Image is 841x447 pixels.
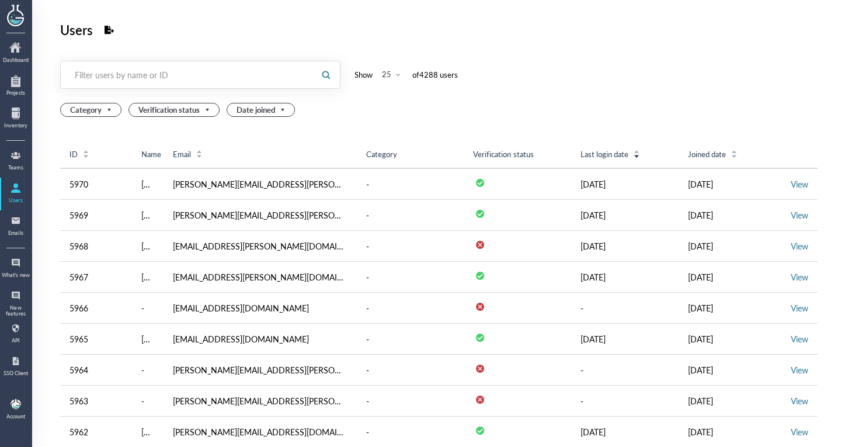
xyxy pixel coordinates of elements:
div: Account [6,414,25,420]
a: Teams [1,146,30,176]
div: [DATE] [688,208,777,222]
div: Projects [1,90,30,96]
div: Filter users by name or ID [75,69,300,81]
td: [EMAIL_ADDRESS][PERSON_NAME][DOMAIN_NAME] [164,231,357,262]
a: What's new [1,254,30,284]
td: [PERSON_NAME][EMAIL_ADDRESS][PERSON_NAME][DOMAIN_NAME] [164,168,357,200]
div: [DATE] [688,332,777,346]
a: Projects [1,71,30,102]
div: [DATE] [581,332,669,346]
i: icon: caret-up [196,148,202,152]
div: - [366,363,369,377]
td: - [132,293,164,324]
span: Category [70,103,114,116]
div: Sort [731,148,738,159]
img: b9474ba4-a536-45cc-a50d-c6e2543a7ac2.jpeg [11,399,21,410]
td: 5963 [60,386,132,417]
div: Dashboard [1,57,30,63]
td: Jacob Kimberg [132,200,164,231]
div: - [366,425,369,439]
span: ID [69,149,78,160]
div: [DATE] [688,425,777,439]
td: 5968 [60,231,132,262]
div: [DATE] [688,301,777,315]
td: - [571,355,679,386]
a: Inventory [1,104,30,134]
td: 5970 [60,168,132,200]
div: Sort [82,148,89,159]
a: View [791,333,808,345]
i: icon: caret-up [83,148,89,152]
span: Joined date [688,149,726,160]
div: - [366,270,369,284]
span: Category [366,148,397,160]
td: 5967 [60,262,132,293]
div: SSO Client [1,370,30,376]
div: - [366,332,369,346]
div: 25 [382,69,391,79]
a: SSO Client [1,352,30,382]
div: - [366,394,369,408]
i: icon: caret-down [83,153,89,157]
span: Name [141,149,161,160]
div: Emails [1,230,30,236]
td: Marek Budzynski [132,168,164,200]
div: API [1,338,30,344]
a: View [791,271,808,283]
div: [DATE] [688,270,777,284]
span: Date joined [237,103,287,116]
a: View [791,395,808,407]
span: Email [173,149,191,160]
div: - [366,208,369,222]
div: [DATE] [581,177,669,191]
span: Verification status [473,148,533,160]
div: [DATE] [688,177,777,191]
a: View [791,209,808,221]
td: [EMAIL_ADDRESS][PERSON_NAME][DOMAIN_NAME] [164,262,357,293]
div: [DATE] [688,394,777,408]
td: 5966 [60,293,132,324]
i: icon: caret-down [731,153,738,157]
div: Users [1,197,30,203]
i: icon: caret-down [634,153,640,157]
a: View [791,240,808,252]
div: Sort [633,148,640,159]
div: Sort [196,148,203,159]
img: genemod logo [2,1,30,28]
td: Deepak Nijhawan [132,262,164,293]
div: New features [1,305,30,317]
a: View [791,302,808,314]
i: icon: caret-up [731,148,738,152]
td: - [132,355,164,386]
div: [DATE] [581,425,669,439]
div: [DATE] [688,239,777,253]
i: icon: caret-down [196,153,202,157]
a: Users [1,179,30,209]
td: 5964 [60,355,132,386]
span: Verification status [138,103,212,116]
td: [EMAIL_ADDRESS][DOMAIN_NAME] [164,293,357,324]
td: 5969 [60,200,132,231]
td: - [571,386,679,417]
span: Last login date [581,149,628,160]
td: Nicholas Brattini [132,324,164,355]
td: 5965 [60,324,132,355]
a: View [791,364,808,376]
a: View [791,426,808,438]
div: - [366,301,369,315]
td: - [571,293,679,324]
div: - [366,239,369,253]
div: - [366,177,369,191]
a: Emails [1,212,30,242]
div: Inventory [1,123,30,129]
div: Users [60,19,93,41]
td: [PERSON_NAME][EMAIL_ADDRESS][PERSON_NAME][DOMAIN_NAME] [164,386,357,417]
td: - [132,386,164,417]
div: [DATE] [581,270,669,284]
td: [PERSON_NAME][EMAIL_ADDRESS][PERSON_NAME][DOMAIN_NAME] [164,355,357,386]
div: What's new [1,272,30,278]
div: Show of 4288 user s [355,68,458,82]
div: [DATE] [581,208,669,222]
a: API [1,319,30,349]
td: Vishal Khivansara [132,231,164,262]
